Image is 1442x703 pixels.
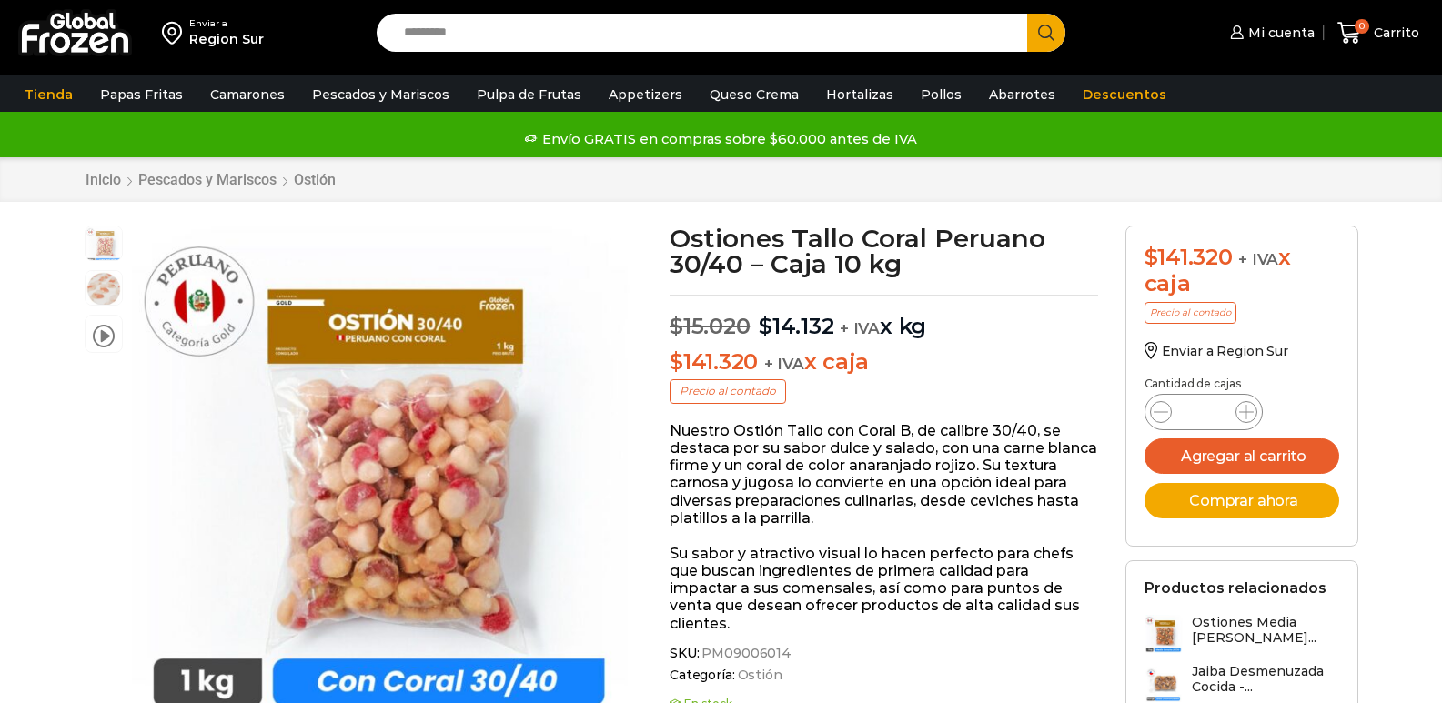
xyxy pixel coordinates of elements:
a: Pescados y Mariscos [303,77,459,112]
a: Pulpa de Frutas [468,77,590,112]
a: Ostión [735,668,782,683]
span: 0 [1355,19,1369,34]
a: Jaiba Desmenuzada Cocida -... [1145,664,1339,703]
div: Enviar a [189,17,264,30]
a: Ostión [293,171,337,188]
span: Categoría: [670,668,1098,683]
span: $ [759,313,772,339]
a: Papas Fritas [91,77,192,112]
button: Agregar al carrito [1145,438,1339,474]
p: Su sabor y atractivo visual lo hacen perfecto para chefs que buscan ingredientes de primera calid... [670,545,1098,632]
a: Abarrotes [980,77,1064,112]
bdi: 14.132 [759,313,833,339]
a: Ostiones Media [PERSON_NAME]... [1145,615,1339,654]
a: Queso Crema [701,77,808,112]
bdi: 141.320 [1145,244,1233,270]
span: Mi cuenta [1244,24,1315,42]
bdi: 15.020 [670,313,750,339]
a: Mi cuenta [1225,15,1315,51]
h3: Ostiones Media [PERSON_NAME]... [1192,615,1339,646]
div: x caja [1145,245,1339,297]
h3: Jaiba Desmenuzada Cocida -... [1192,664,1339,695]
a: Tienda [15,77,82,112]
h2: Productos relacionados [1145,579,1326,597]
span: + IVA [840,319,880,337]
span: ostion coral 30:40 [86,226,122,263]
p: x caja [670,349,1098,376]
span: ostion tallo coral [86,271,122,307]
a: Pescados y Mariscos [137,171,277,188]
span: SKU: [670,646,1098,661]
a: Appetizers [600,77,691,112]
p: Precio al contado [670,379,786,403]
div: Region Sur [189,30,264,48]
span: + IVA [764,355,804,373]
a: Hortalizas [817,77,903,112]
a: Camarones [201,77,294,112]
p: Nuestro Ostión Tallo con Coral B, de calibre 30/40, se destaca por su sabor dulce y salado, con u... [670,422,1098,527]
a: Pollos [912,77,971,112]
span: PM09006014 [699,646,792,661]
a: Inicio [85,171,122,188]
a: 0 Carrito [1333,12,1424,55]
a: Descuentos [1074,77,1175,112]
p: x kg [670,295,1098,340]
span: Carrito [1369,24,1419,42]
button: Search button [1027,14,1065,52]
span: $ [670,313,683,339]
span: + IVA [1238,250,1278,268]
bdi: 141.320 [670,348,758,375]
button: Comprar ahora [1145,483,1339,518]
p: Cantidad de cajas [1145,377,1339,390]
span: $ [1145,244,1158,270]
h1: Ostiones Tallo Coral Peruano 30/40 – Caja 10 kg [670,226,1098,276]
input: Product quantity [1186,399,1221,425]
a: Enviar a Region Sur [1145,343,1288,359]
img: address-field-icon.svg [162,17,189,48]
nav: Breadcrumb [85,171,337,188]
p: Precio al contado [1145,302,1236,324]
span: Enviar a Region Sur [1162,343,1288,359]
span: $ [670,348,683,375]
